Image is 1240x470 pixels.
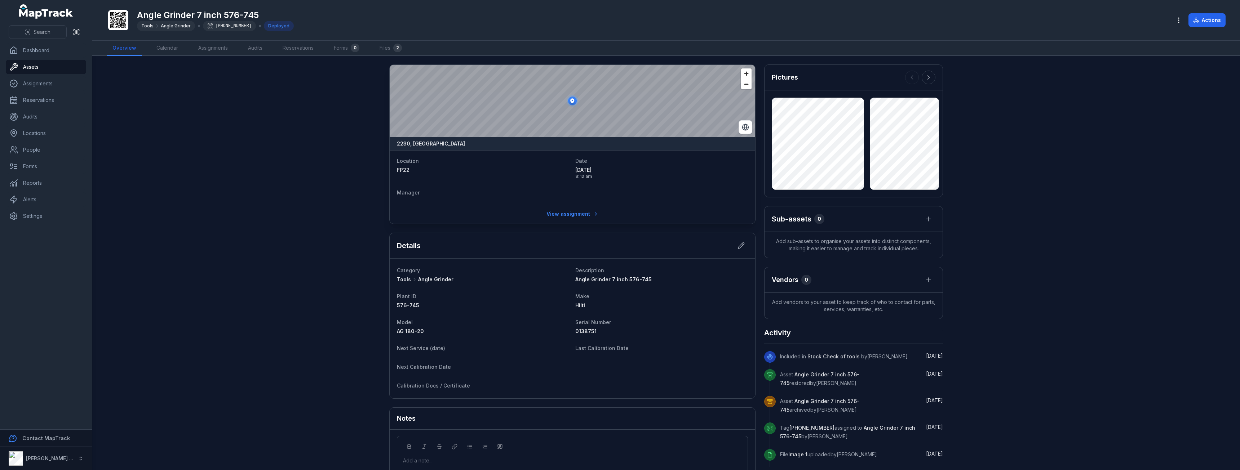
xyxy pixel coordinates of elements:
button: Zoom in [741,68,752,79]
div: Deployed [264,21,294,31]
span: [DATE] [926,397,943,403]
a: Settings [6,209,86,223]
span: Search [34,28,50,36]
span: 576-745 [397,302,419,308]
h3: Vendors [772,275,798,285]
a: People [6,143,86,157]
a: Reports [6,176,86,190]
a: Forms0 [328,41,365,56]
span: Description [575,267,604,273]
a: Audits [6,109,86,124]
h1: Angle Grinder 7 inch 576-745 [137,9,294,21]
a: FP22 [397,166,570,174]
button: Search [9,25,67,39]
span: Tools [397,276,411,283]
span: Angle Grinder [418,276,453,283]
span: File uploaded by [PERSON_NAME] [780,451,877,457]
button: Zoom out [741,79,752,89]
span: Image 1 [788,451,807,457]
a: Alerts [6,192,86,207]
a: Locations [6,126,86,140]
span: [PHONE_NUMBER] [789,425,834,431]
div: 0 [814,214,824,224]
h2: Activity [764,328,791,338]
span: [DATE] [926,424,943,430]
a: Assets [6,60,86,74]
span: Calibration Docs / Certificate [397,382,470,389]
a: Overview [107,41,142,56]
time: 2/18/2025, 9:12:45 AM [575,166,748,179]
span: Angle Grinder 7 inch 576-745 [780,398,859,413]
a: Calendar [151,41,184,56]
a: Assignments [6,76,86,91]
span: Hilti [575,302,585,308]
a: Stock Check of tools [807,353,860,360]
div: 0 [351,44,359,52]
a: Dashboard [6,43,86,58]
a: Reservations [277,41,319,56]
time: 2/18/2025, 10:09:23 AM [926,451,943,457]
div: 2 [393,44,402,52]
span: Next Service (date) [397,345,445,351]
span: Serial Number [575,319,611,325]
h3: Notes [397,413,416,424]
time: 2/18/2025, 10:09:42 AM [926,424,943,430]
div: [PHONE_NUMBER] [203,21,256,31]
span: Add sub-assets to organise your assets into distinct components, making it easier to manage and t... [765,232,943,258]
span: Next Calibration Date [397,364,451,370]
button: Switch to Satellite View [739,120,752,134]
span: 9:12 am [575,174,748,179]
h2: Sub-assets [772,214,811,224]
time: 3/25/2025, 1:22:30 PM [926,371,943,377]
span: Tag assigned to by [PERSON_NAME] [780,425,915,439]
span: Angle Grinder 7 inch 576-745 [780,371,859,386]
h3: Pictures [772,72,798,82]
span: Category [397,267,420,273]
span: [DATE] [575,166,748,174]
span: Make [575,293,589,299]
span: Plant ID [397,293,416,299]
a: Forms [6,159,86,174]
span: Asset archived by [PERSON_NAME] [780,398,859,413]
a: Files2 [374,41,408,56]
span: Add vendors to your asset to keep track of who to contact for parts, services, warranties, etc. [765,293,943,319]
a: View assignment [542,207,603,221]
span: Tools [141,23,154,29]
span: Angle Grinder [161,23,191,29]
button: Actions [1188,13,1226,27]
span: [DATE] [926,451,943,457]
span: Location [397,158,419,164]
a: Assignments [192,41,234,56]
h2: Details [397,241,421,251]
span: Last Calibration Date [575,345,629,351]
span: [DATE] [926,353,943,359]
div: 0 [801,275,811,285]
a: Audits [242,41,268,56]
span: [DATE] [926,371,943,377]
a: Reservations [6,93,86,107]
span: AG 180-20 [397,328,424,334]
span: Asset restored by [PERSON_NAME] [780,371,859,386]
strong: 2230, [GEOGRAPHIC_DATA] [397,140,465,147]
span: Model [397,319,413,325]
time: 9/1/2025, 11:30:27 AM [926,353,943,359]
span: Included in by [PERSON_NAME] [780,353,908,359]
strong: Contact MapTrack [22,435,70,441]
canvas: Map [390,65,755,137]
strong: [PERSON_NAME] Group [26,455,85,461]
span: FP22 [397,167,409,173]
span: 0138751 [575,328,597,334]
span: Angle Grinder 7 inch 576-745 [575,276,652,282]
a: MapTrack [19,4,73,19]
time: 3/25/2025, 1:13:28 PM [926,397,943,403]
span: Manager [397,189,420,196]
span: Date [575,158,587,164]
